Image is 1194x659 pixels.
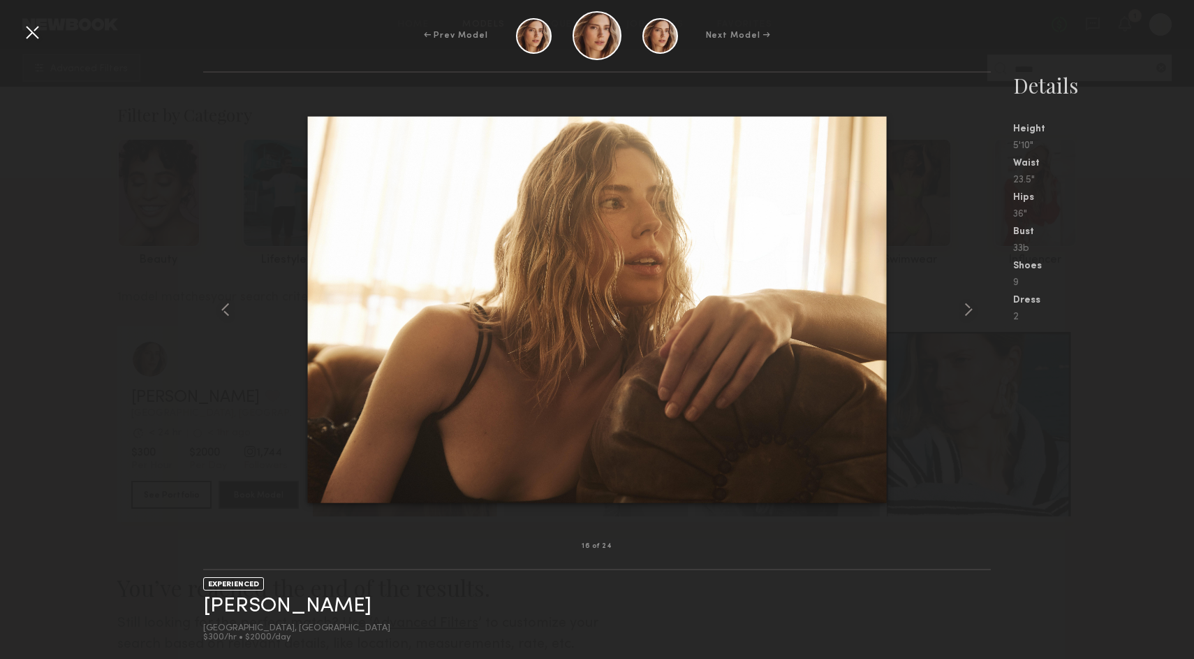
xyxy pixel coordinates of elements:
div: 5'10" [1013,141,1194,151]
div: Waist [1013,159,1194,168]
div: 23.5" [1013,175,1194,185]
div: [GEOGRAPHIC_DATA], [GEOGRAPHIC_DATA] [203,624,390,633]
div: Bust [1013,227,1194,237]
div: Shoes [1013,261,1194,271]
div: 33b [1013,244,1194,254]
div: Details [1013,71,1194,99]
div: 9 [1013,278,1194,288]
div: Next Model → [706,29,771,42]
div: 36" [1013,210,1194,219]
div: 2 [1013,312,1194,322]
div: ← Prev Model [424,29,488,42]
div: $300/hr • $2000/day [203,633,390,642]
div: 16 of 24 [582,543,612,550]
div: Height [1013,124,1194,134]
a: [PERSON_NAME] [203,595,371,617]
div: Hips [1013,193,1194,203]
div: Dress [1013,296,1194,305]
div: EXPERIENCED [203,577,264,591]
